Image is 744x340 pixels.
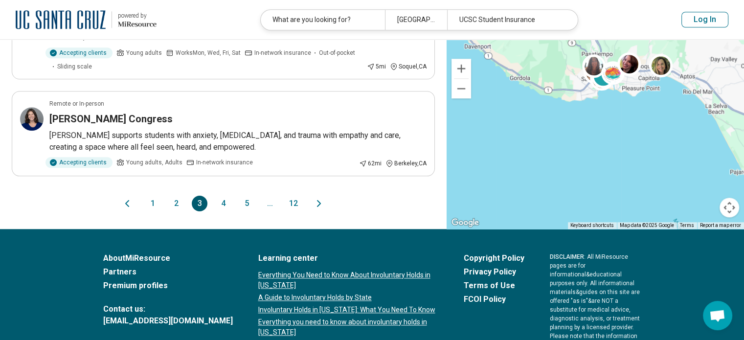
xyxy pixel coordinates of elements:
span: Sliding scale [57,62,92,71]
div: Accepting clients [45,47,113,58]
span: Out-of-pocket [319,48,355,57]
a: A Guide to Involuntary Holds by State [258,293,438,303]
div: What are you looking for? [261,10,385,30]
button: Next page [313,196,325,211]
a: Learning center [258,252,438,264]
button: Zoom out [451,79,471,98]
a: AboutMiResource [103,252,233,264]
a: Privacy Policy [464,266,524,278]
button: Previous page [121,196,133,211]
div: 5 mi [367,62,386,71]
a: Involuntary Holds in [US_STATE]: What You Need To Know [258,305,438,315]
a: Everything You Need to Know About Involuntary Holds in [US_STATE] [258,270,438,291]
div: 62 mi [359,159,382,168]
button: Keyboard shortcuts [570,222,614,229]
p: Remote or In-person [49,99,104,108]
span: In-network insurance [254,48,311,57]
div: powered by [118,11,157,20]
span: Young adults [126,48,162,57]
a: Terms (opens in new tab) [680,223,694,228]
button: 1 [145,196,160,211]
a: Everything you need to know about involuntary holds in [US_STATE] [258,317,438,338]
a: University of California at Santa Cruzpowered by [16,8,157,31]
button: 4 [215,196,231,211]
button: Log In [681,12,728,27]
span: ... [262,196,278,211]
img: Google [449,216,481,229]
div: Soquel , CA [390,62,427,71]
a: Terms of Use [464,280,524,292]
button: 3 [192,196,207,211]
button: 2 [168,196,184,211]
span: Works Mon, Wed, Fri, Sat [176,48,241,57]
div: UCSC Student Insurance [447,10,571,30]
div: [GEOGRAPHIC_DATA], [GEOGRAPHIC_DATA] [385,10,447,30]
button: 5 [239,196,254,211]
span: Young adults, Adults [126,158,182,167]
div: Open chat [703,301,732,330]
span: Contact us: [103,303,233,315]
a: Premium profiles [103,280,233,292]
a: [EMAIL_ADDRESS][DOMAIN_NAME] [103,315,233,327]
button: Map camera controls [720,198,739,217]
a: FCOI Policy [464,294,524,305]
a: Open this area in Google Maps (opens a new window) [449,216,481,229]
img: University of California at Santa Cruz [16,8,106,31]
span: Map data ©2025 Google [620,223,674,228]
span: DISCLAIMER [550,253,584,260]
div: Berkeley , CA [385,159,427,168]
span: In-network insurance [196,158,253,167]
div: Accepting clients [45,157,113,168]
a: Copyright Policy [464,252,524,264]
p: [PERSON_NAME] supports students with anxiety, [MEDICAL_DATA], and trauma with empathy and care, c... [49,130,427,153]
a: Partners [103,266,233,278]
button: 12 [286,196,301,211]
a: Report a map error [700,223,741,228]
button: Zoom in [451,59,471,78]
h3: [PERSON_NAME] Congress [49,112,173,126]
